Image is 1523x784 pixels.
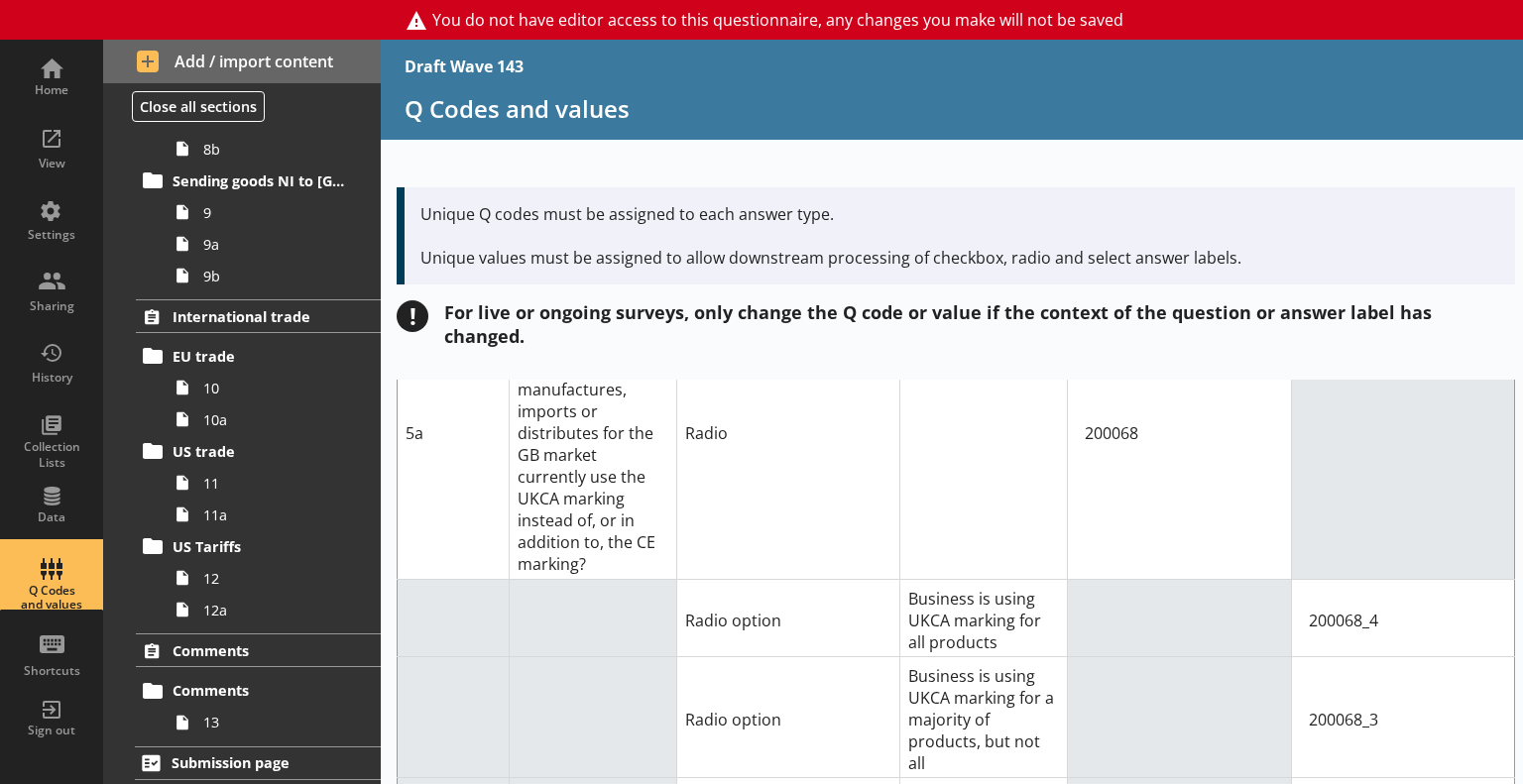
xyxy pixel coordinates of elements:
span: 8b [203,140,353,159]
li: International tradeEU trade1010aUS trade1111aUS Tariffs1212a [103,299,381,625]
li: Comments13 [145,675,381,738]
td: Business is using UKCA marking for all products [900,579,1068,656]
a: 9 [167,196,381,228]
td: Radio option [676,579,899,656]
div: Data [17,509,86,525]
a: Sending goods NI to [GEOGRAPHIC_DATA] [136,165,381,196]
span: 10a [203,410,353,429]
a: Submission page [135,746,381,780]
div: Collection Lists [17,439,86,470]
div: View [17,156,86,171]
input: Option Value input field [1300,700,1506,739]
span: 10 [203,379,353,397]
td: Business is using UKCA marking for a majority of products, but not all [900,656,1068,777]
span: 11a [203,505,353,524]
a: US trade [136,435,381,467]
a: 13 [167,707,381,738]
span: Add / import content [137,51,348,72]
div: Sign out [17,723,86,738]
div: Settings [17,227,86,243]
span: International trade [173,307,345,326]
a: 11a [167,499,381,530]
a: 12 [167,562,381,594]
td: 5a [398,283,510,579]
div: ! [397,300,428,332]
span: US Tariffs [173,537,345,556]
div: Draft Wave 143 [405,56,524,77]
a: 12a [167,594,381,625]
span: US trade [173,442,345,461]
span: 12 [203,569,353,588]
a: 9b [167,260,381,291]
input: Option Value input field [1300,601,1506,640]
input: QCode input field [1076,413,1282,453]
span: Sending goods NI to [GEOGRAPHIC_DATA] [173,171,345,190]
li: CommentsComments13 [103,633,381,737]
a: 9a [167,228,381,260]
span: 12a [203,601,353,619]
div: History [17,370,86,386]
div: Q Codes and values [17,584,86,613]
span: 9b [203,267,353,285]
a: Comments [136,633,381,667]
td: Radio [676,283,899,579]
span: 13 [203,713,353,731]
li: EU trade1010a [145,340,381,435]
span: 11 [203,474,353,493]
button: Close all sections [132,91,265,122]
h1: Q Codes and values [405,93,1499,124]
td: Approximately, what proportion of the products your business manufactures, imports or distributes... [509,283,676,579]
button: Add / import content [103,40,381,83]
a: 11 [167,467,381,499]
a: Comments [136,675,381,707]
div: Shortcuts [17,663,86,679]
li: US Tariffs1212a [145,530,381,625]
a: 10 [167,372,381,403]
li: Sending goods NI to [GEOGRAPHIC_DATA]99a9b [145,165,381,291]
span: 9 [203,203,353,222]
a: US Tariffs [136,530,381,562]
div: Sharing [17,298,86,314]
div: Home [17,82,86,98]
span: Submission page [172,753,345,772]
span: Comments [173,641,345,660]
p: Unique Q codes must be assigned to each answer type. Unique values must be assigned to allow down... [420,203,1499,269]
a: 10a [167,403,381,435]
td: Radio option [676,656,899,777]
span: Comments [173,681,345,700]
div: For live or ongoing surveys, only change the Q code or value if the context of the question or an... [444,300,1515,348]
a: International trade [136,299,381,333]
a: 8b [167,133,381,165]
span: 9a [203,235,353,254]
span: EU trade [173,347,345,366]
a: EU trade [136,340,381,372]
li: US trade1111a [145,435,381,530]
